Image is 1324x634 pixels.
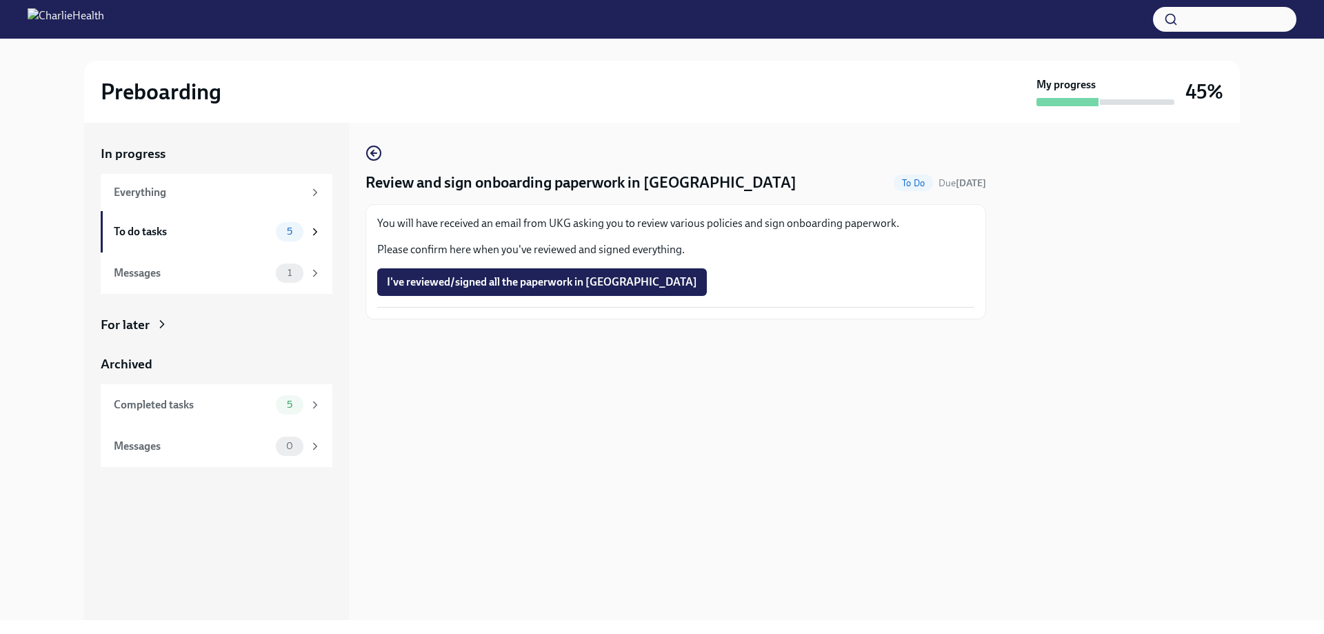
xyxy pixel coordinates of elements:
div: Messages [114,439,270,454]
div: Messages [114,266,270,281]
span: To Do [894,178,933,188]
p: You will have received an email from UKG asking you to review various policies and sign onboardin... [377,216,974,231]
span: I've reviewed/signed all the paperwork in [GEOGRAPHIC_DATA] [387,275,697,289]
strong: My progress [1036,77,1096,92]
a: In progress [101,145,332,163]
span: September 22nd, 2025 09:00 [939,177,986,190]
div: To do tasks [114,224,270,239]
img: CharlieHealth [28,8,104,30]
a: Archived [101,355,332,373]
button: I've reviewed/signed all the paperwork in [GEOGRAPHIC_DATA] [377,268,707,296]
div: Completed tasks [114,397,270,413]
a: Messages1 [101,252,332,294]
h3: 45% [1185,79,1223,104]
span: 5 [279,399,301,410]
h2: Preboarding [101,78,221,106]
a: For later [101,316,332,334]
div: Everything [114,185,303,200]
strong: [DATE] [956,177,986,189]
a: To do tasks5 [101,211,332,252]
p: Please confirm here when you've reviewed and signed everything. [377,242,974,257]
span: 0 [278,441,301,451]
a: Messages0 [101,426,332,467]
span: 5 [279,226,301,237]
h4: Review and sign onboarding paperwork in [GEOGRAPHIC_DATA] [365,172,796,193]
a: Everything [101,174,332,211]
a: Completed tasks5 [101,384,332,426]
span: 1 [279,268,300,278]
div: For later [101,316,150,334]
span: Due [939,177,986,189]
